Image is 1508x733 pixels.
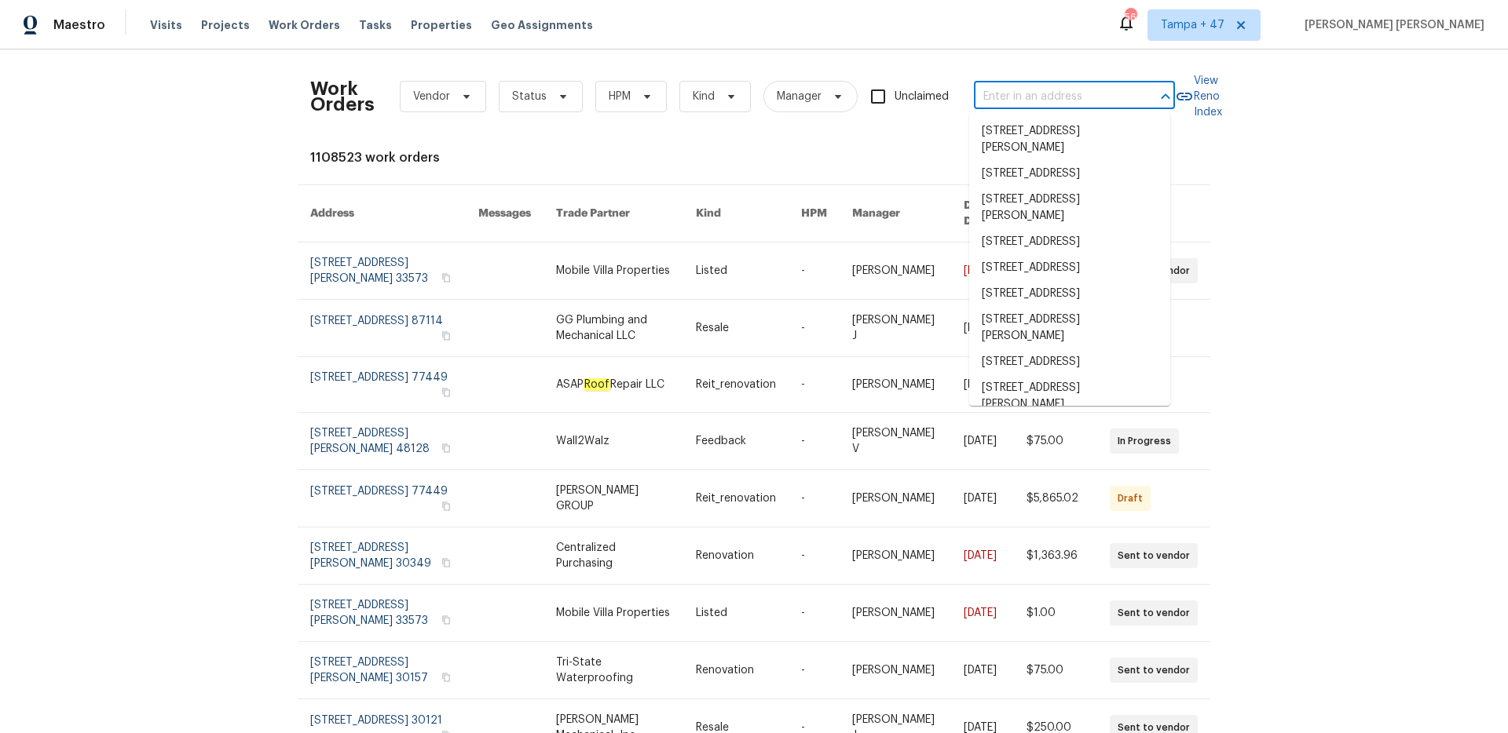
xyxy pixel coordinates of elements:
[789,470,840,527] td: -
[544,300,684,357] td: GG Plumbing and Mechanical LLC
[544,185,684,243] th: Trade Partner
[609,89,631,104] span: HPM
[895,89,949,105] span: Unclaimed
[466,185,544,243] th: Messages
[439,441,453,455] button: Copy Address
[840,357,950,413] td: [PERSON_NAME]
[777,89,822,104] span: Manager
[683,413,789,470] td: Feedback
[544,357,684,413] td: ASAP Repair LLC
[969,375,1170,418] li: [STREET_ADDRESS][PERSON_NAME]
[439,385,453,399] button: Copy Address
[439,613,453,627] button: Copy Address
[840,300,950,357] td: [PERSON_NAME] J
[683,300,789,357] td: Resale
[683,585,789,642] td: Listed
[969,349,1170,375] li: [STREET_ADDRESS]
[544,413,684,470] td: Wall2Walz
[840,642,950,699] td: [PERSON_NAME]
[683,470,789,527] td: Reit_renovation
[544,527,684,585] td: Centralized Purchasing
[969,281,1170,307] li: [STREET_ADDRESS]
[1161,17,1224,33] span: Tampa + 47
[951,185,1014,243] th: Due Date
[789,585,840,642] td: -
[439,271,453,285] button: Copy Address
[359,20,392,31] span: Tasks
[683,357,789,413] td: Reit_renovation
[1155,86,1177,108] button: Close
[969,229,1170,255] li: [STREET_ADDRESS]
[439,329,453,343] button: Copy Address
[1125,9,1136,25] div: 563
[413,89,450,104] span: Vendor
[150,17,182,33] span: Visits
[683,642,789,699] td: Renovation
[439,556,453,570] button: Copy Address
[439,670,453,684] button: Copy Address
[683,527,789,585] td: Renovation
[439,499,453,513] button: Copy Address
[693,89,715,104] span: Kind
[840,185,950,243] th: Manager
[1298,17,1484,33] span: [PERSON_NAME] [PERSON_NAME]
[789,300,840,357] td: -
[974,85,1131,109] input: Enter in an address
[491,17,593,33] span: Geo Assignments
[544,470,684,527] td: [PERSON_NAME] GROUP
[840,413,950,470] td: [PERSON_NAME] V
[789,243,840,300] td: -
[411,17,472,33] span: Properties
[544,642,684,699] td: Tri-State Waterproofing
[269,17,340,33] span: Work Orders
[201,17,250,33] span: Projects
[544,585,684,642] td: Mobile Villa Properties
[53,17,105,33] span: Maestro
[683,185,789,243] th: Kind
[969,307,1170,349] li: [STREET_ADDRESS][PERSON_NAME]
[969,119,1170,161] li: [STREET_ADDRESS][PERSON_NAME]
[298,185,466,243] th: Address
[969,161,1170,187] li: [STREET_ADDRESS]
[683,243,789,300] td: Listed
[840,243,950,300] td: [PERSON_NAME]
[789,642,840,699] td: -
[789,357,840,413] td: -
[789,185,840,243] th: HPM
[310,81,375,112] h2: Work Orders
[969,255,1170,281] li: [STREET_ADDRESS]
[840,470,950,527] td: [PERSON_NAME]
[310,150,1198,166] div: 1108523 work orders
[840,585,950,642] td: [PERSON_NAME]
[969,187,1170,229] li: [STREET_ADDRESS][PERSON_NAME]
[1175,73,1222,120] a: View Reno Index
[544,243,684,300] td: Mobile Villa Properties
[840,527,950,585] td: [PERSON_NAME]
[789,413,840,470] td: -
[512,89,547,104] span: Status
[789,527,840,585] td: -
